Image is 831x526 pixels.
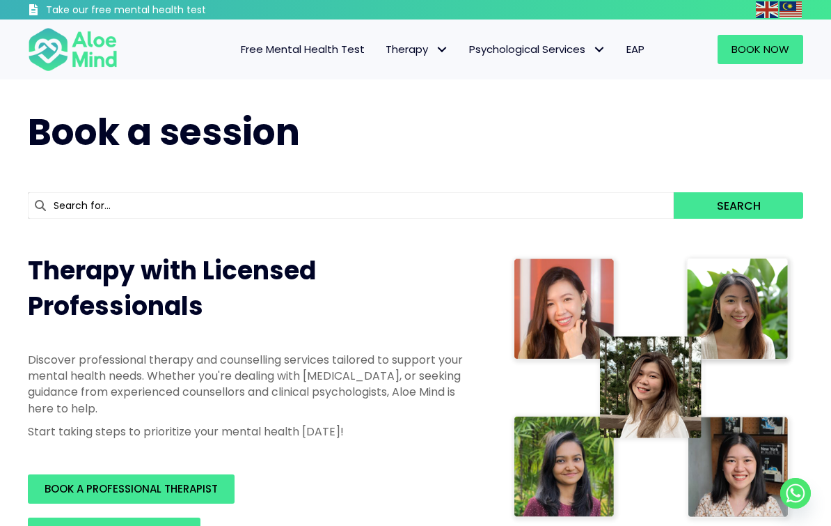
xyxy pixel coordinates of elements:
[28,192,674,219] input: Search for...
[241,42,365,56] span: Free Mental Health Test
[674,192,803,219] button: Search
[28,474,235,504] a: BOOK A PROFESSIONAL THERAPIST
[46,3,269,17] h3: Take our free mental health test
[731,42,789,56] span: Book Now
[45,481,218,496] span: BOOK A PROFESSIONAL THERAPIST
[28,424,482,440] p: Start taking steps to prioritize your mental health [DATE]!
[718,35,803,64] a: Book Now
[28,3,269,20] a: Take our free mental health test
[459,35,616,64] a: Psychological ServicesPsychological Services: submenu
[469,42,606,56] span: Psychological Services
[589,39,609,59] span: Psychological Services: submenu
[779,1,802,18] img: ms
[756,1,778,18] img: en
[230,35,375,64] a: Free Mental Health Test
[509,254,795,525] img: Therapist collage
[28,352,482,417] p: Discover professional therapy and counselling services tailored to support your mental health nee...
[28,107,300,157] span: Book a session
[28,26,118,72] img: Aloe mind Logo
[756,1,779,17] a: English
[780,478,811,509] a: Whatsapp
[626,42,644,56] span: EAP
[616,35,655,64] a: EAP
[386,42,448,56] span: Therapy
[28,253,316,323] span: Therapy with Licensed Professionals
[779,1,803,17] a: Malay
[432,39,452,59] span: Therapy: submenu
[375,35,459,64] a: TherapyTherapy: submenu
[132,35,655,64] nav: Menu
